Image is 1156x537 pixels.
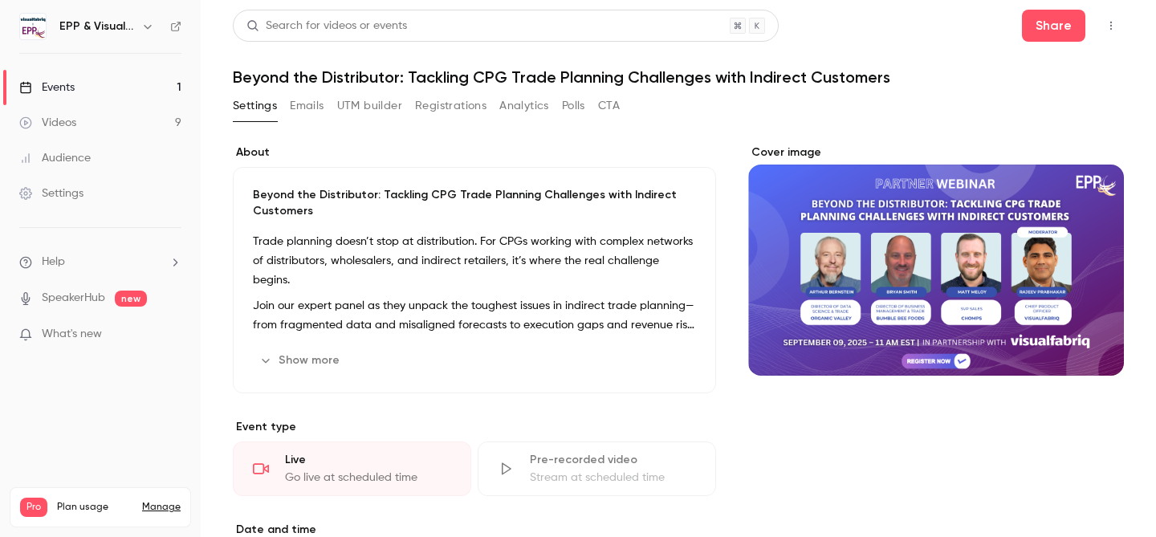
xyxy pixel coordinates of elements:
a: SpeakerHub [42,290,105,307]
button: Analytics [499,93,549,119]
div: Videos [19,115,76,131]
span: new [115,291,147,307]
div: Pre-recorded video [530,452,696,468]
button: Emails [290,93,324,119]
button: CTA [598,93,620,119]
p: Join our expert panel as they unpack the toughest issues in indirect trade planning—from fragment... [253,296,696,335]
p: Event type [233,419,716,435]
div: Audience [19,150,91,166]
p: Beyond the Distributor: Tackling CPG Trade Planning Challenges with Indirect Customers [253,187,696,219]
span: Help [42,254,65,271]
div: LiveGo live at scheduled time [233,441,471,496]
button: Share [1022,10,1085,42]
p: Trade planning doesn’t stop at distribution. For CPGs working with complex networks of distributo... [253,232,696,290]
span: Plan usage [57,501,132,514]
label: About [233,144,716,161]
div: Search for videos or events [246,18,407,35]
div: Events [19,79,75,96]
button: Settings [233,93,277,119]
section: Cover image [748,144,1124,376]
h6: EPP & Visualfabriq [59,18,135,35]
a: Manage [142,501,181,514]
button: Polls [562,93,585,119]
button: UTM builder [337,93,402,119]
label: Cover image [748,144,1124,161]
iframe: Noticeable Trigger [162,327,181,342]
div: Stream at scheduled time [530,470,696,486]
div: Live [285,452,451,468]
button: Registrations [415,93,486,119]
span: Pro [20,498,47,517]
div: Go live at scheduled time [285,470,451,486]
li: help-dropdown-opener [19,254,181,271]
span: What's new [42,326,102,343]
button: Show more [253,348,349,373]
img: EPP & Visualfabriq [20,14,46,39]
h1: Beyond the Distributor: Tackling CPG Trade Planning Challenges with Indirect Customers [233,67,1124,87]
div: Settings [19,185,83,201]
div: Pre-recorded videoStream at scheduled time [478,441,716,496]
